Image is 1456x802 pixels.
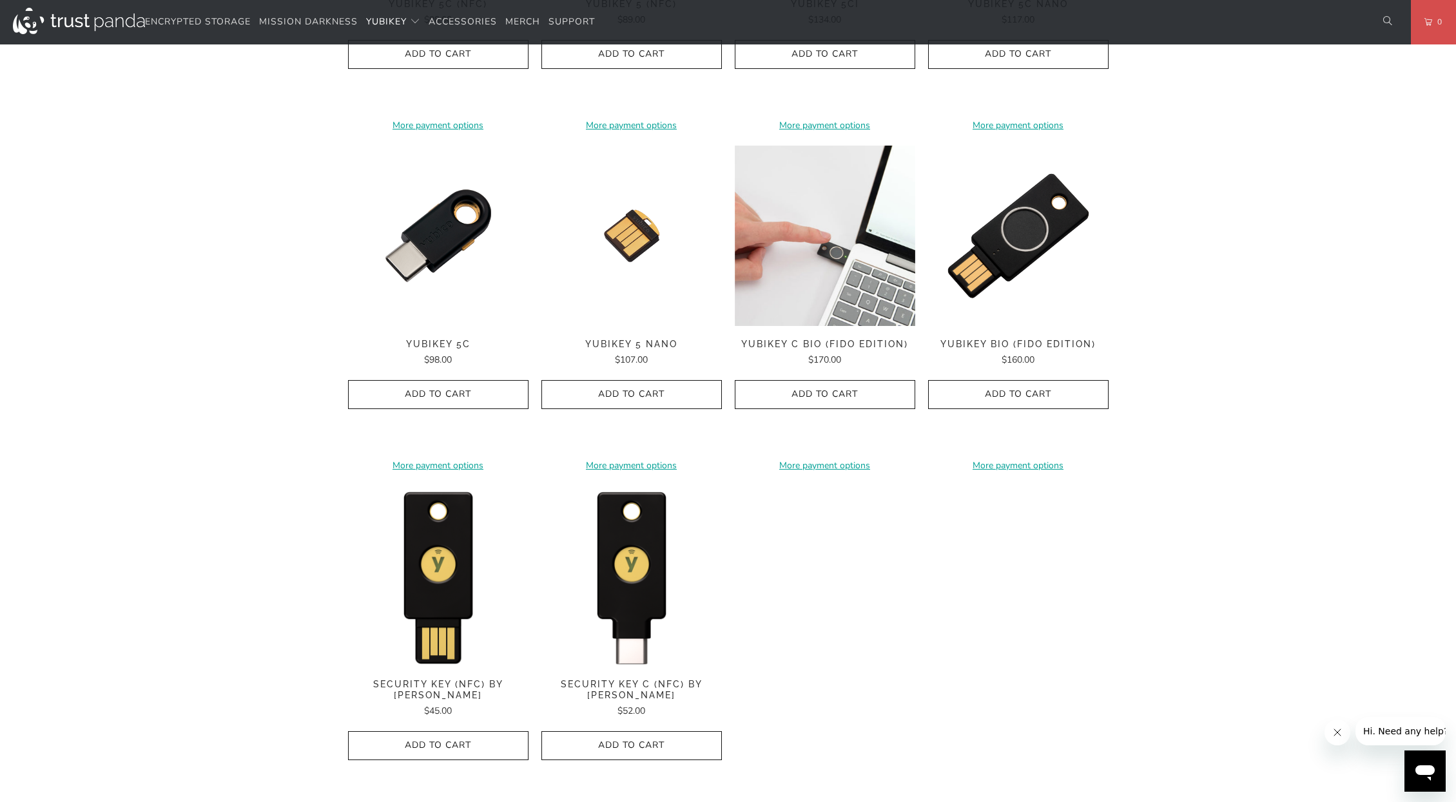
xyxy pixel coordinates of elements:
[259,15,358,28] span: Mission Darkness
[541,679,722,718] a: Security Key C (NFC) by [PERSON_NAME] $52.00
[429,15,497,28] span: Accessories
[145,7,595,37] nav: Translation missing: en.navigation.header.main_nav
[1355,717,1446,745] iframe: Message from company
[748,389,902,400] span: Add to Cart
[541,146,722,326] a: YubiKey 5 Nano - Trust Panda YubiKey 5 Nano - Trust Panda
[928,339,1109,350] span: YubiKey Bio (FIDO Edition)
[13,8,145,34] img: Trust Panda Australia
[145,7,251,37] a: Encrypted Storage
[541,146,722,326] img: YubiKey 5 Nano - Trust Panda
[1002,354,1034,366] span: $160.00
[541,119,722,133] a: More payment options
[548,7,595,37] a: Support
[928,459,1109,473] a: More payment options
[735,119,915,133] a: More payment options
[942,49,1095,60] span: Add to Cart
[366,15,407,28] span: YubiKey
[541,339,722,367] a: YubiKey 5 Nano $107.00
[8,9,93,19] span: Hi. Need any help?
[348,679,529,701] span: Security Key (NFC) by [PERSON_NAME]
[541,486,722,666] a: Security Key C (NFC) by Yubico - Trust Panda Security Key C (NFC) by Yubico - Trust Panda
[362,389,515,400] span: Add to Cart
[348,339,529,367] a: YubiKey 5C $98.00
[748,49,902,60] span: Add to Cart
[424,354,452,366] span: $98.00
[735,146,915,326] a: YubiKey C Bio (FIDO Edition) - Trust Panda YubiKey C Bio (FIDO Edition) - Trust Panda
[615,354,648,366] span: $107.00
[1325,720,1350,745] iframe: Close message
[808,354,841,366] span: $170.00
[1404,750,1446,792] iframe: Button to launch messaging window
[617,705,645,717] span: $52.00
[348,119,529,133] a: More payment options
[1432,15,1442,29] span: 0
[348,486,529,666] img: Security Key (NFC) by Yubico - Trust Panda
[348,146,529,326] a: YubiKey 5C - Trust Panda YubiKey 5C - Trust Panda
[424,705,452,717] span: $45.00
[735,40,915,69] button: Add to Cart
[348,486,529,666] a: Security Key (NFC) by Yubico - Trust Panda Security Key (NFC) by Yubico - Trust Panda
[348,380,529,409] button: Add to Cart
[505,15,540,28] span: Merch
[735,339,915,350] span: YubiKey C Bio (FIDO Edition)
[555,740,708,751] span: Add to Cart
[348,459,529,473] a: More payment options
[555,389,708,400] span: Add to Cart
[259,7,358,37] a: Mission Darkness
[928,339,1109,367] a: YubiKey Bio (FIDO Edition) $160.00
[541,459,722,473] a: More payment options
[541,339,722,350] span: YubiKey 5 Nano
[348,146,529,326] img: YubiKey 5C - Trust Panda
[735,339,915,367] a: YubiKey C Bio (FIDO Edition) $170.00
[541,731,722,760] button: Add to Cart
[429,7,497,37] a: Accessories
[735,380,915,409] button: Add to Cart
[541,679,722,701] span: Security Key C (NFC) by [PERSON_NAME]
[555,49,708,60] span: Add to Cart
[541,486,722,666] img: Security Key C (NFC) by Yubico - Trust Panda
[928,40,1109,69] button: Add to Cart
[541,40,722,69] button: Add to Cart
[362,49,515,60] span: Add to Cart
[348,731,529,760] button: Add to Cart
[145,15,251,28] span: Encrypted Storage
[928,146,1109,326] a: YubiKey Bio (FIDO Edition) - Trust Panda YubiKey Bio (FIDO Edition) - Trust Panda
[928,146,1109,326] img: YubiKey Bio (FIDO Edition) - Trust Panda
[735,146,915,326] img: YubiKey C Bio (FIDO Edition) - Trust Panda
[366,7,420,37] summary: YubiKey
[541,380,722,409] button: Add to Cart
[348,339,529,350] span: YubiKey 5C
[505,7,540,37] a: Merch
[928,119,1109,133] a: More payment options
[928,380,1109,409] button: Add to Cart
[362,740,515,751] span: Add to Cart
[735,459,915,473] a: More payment options
[348,679,529,718] a: Security Key (NFC) by [PERSON_NAME] $45.00
[548,15,595,28] span: Support
[348,40,529,69] button: Add to Cart
[942,389,1095,400] span: Add to Cart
